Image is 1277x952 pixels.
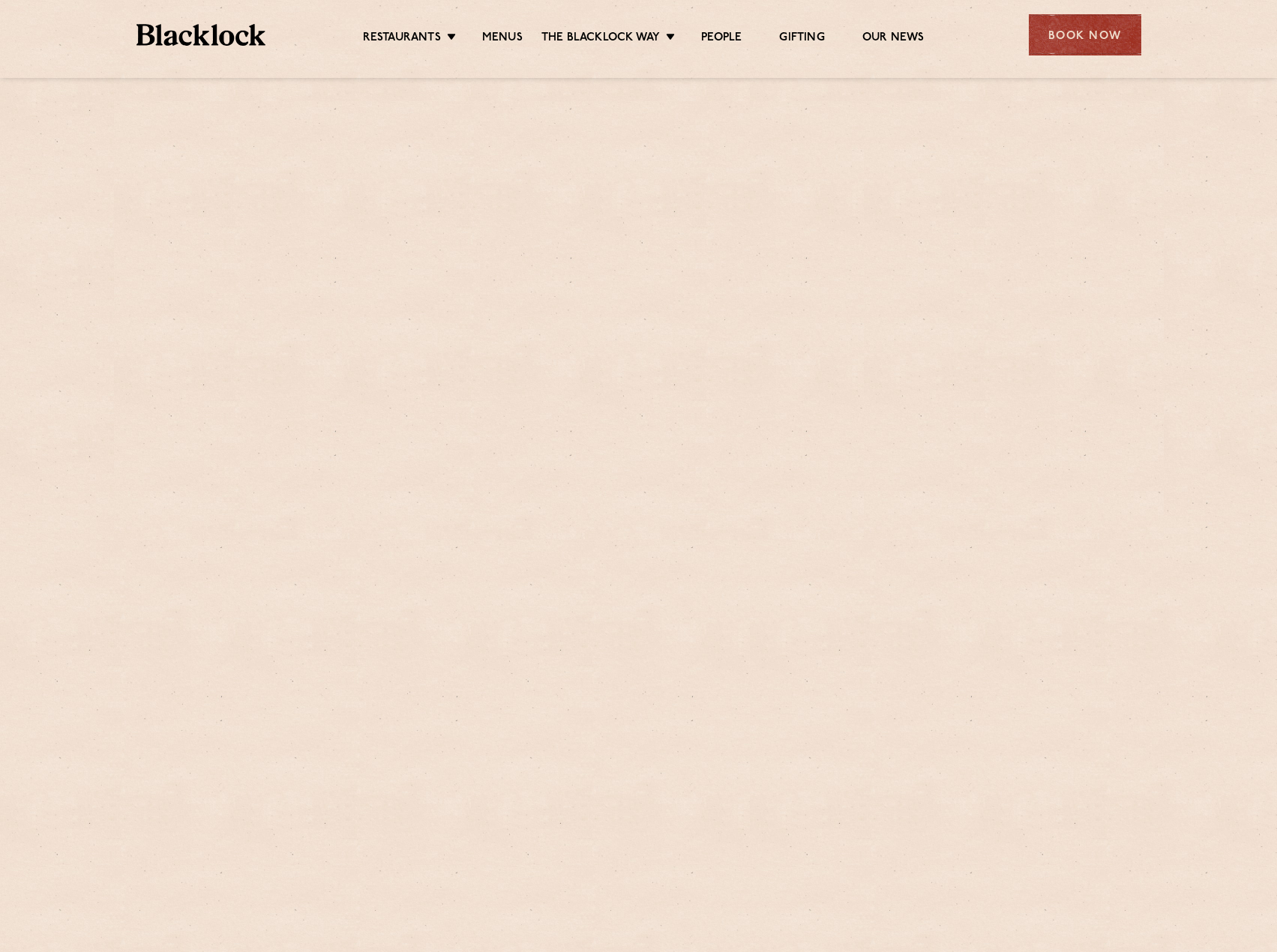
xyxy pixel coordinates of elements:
a: People [701,31,742,47]
div: Book Now [1029,14,1141,55]
a: Our News [862,31,925,47]
a: The Blacklock Way [541,31,660,47]
img: BL_Textured_Logo-footer-cropped.svg [136,24,266,46]
a: Gifting [779,31,824,47]
a: Menus [482,31,523,47]
a: Restaurants [363,31,441,47]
